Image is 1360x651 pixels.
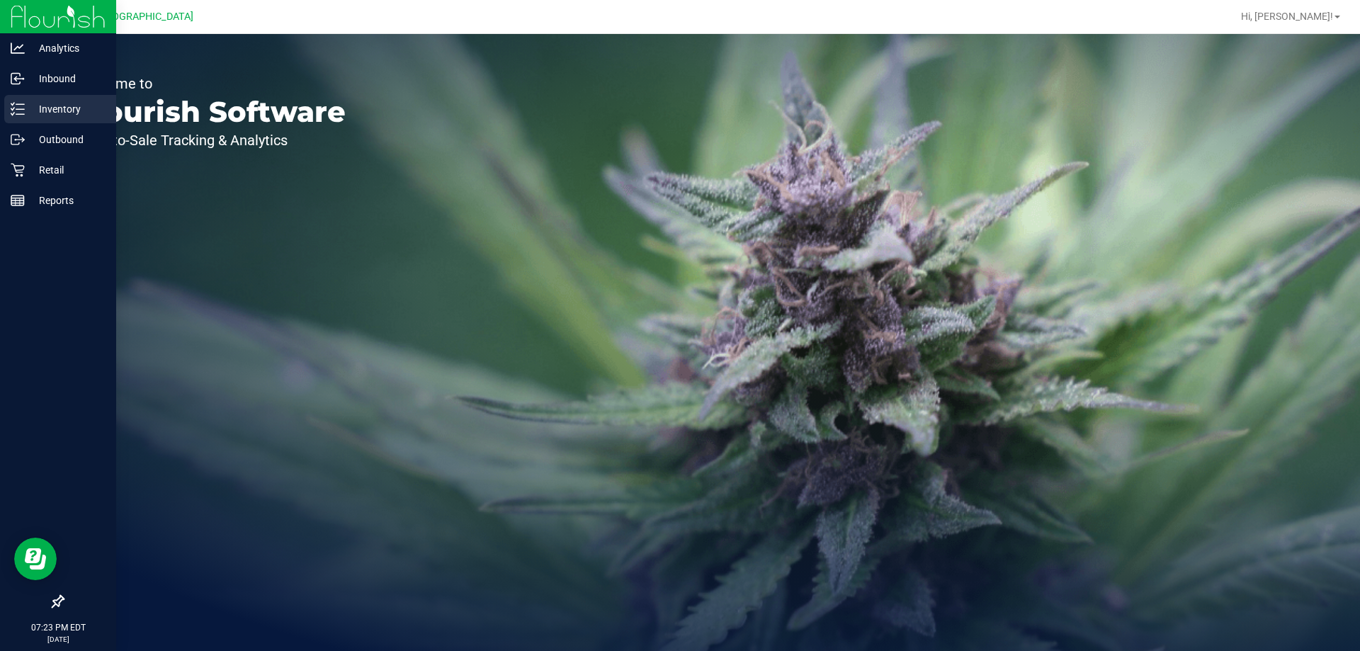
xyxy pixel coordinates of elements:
[11,132,25,147] inline-svg: Outbound
[25,162,110,179] p: Retail
[25,101,110,118] p: Inventory
[6,621,110,634] p: 07:23 PM EDT
[6,634,110,645] p: [DATE]
[11,72,25,86] inline-svg: Inbound
[76,77,346,91] p: Welcome to
[11,41,25,55] inline-svg: Analytics
[76,98,346,126] p: Flourish Software
[76,133,346,147] p: Seed-to-Sale Tracking & Analytics
[14,538,57,580] iframe: Resource center
[1241,11,1333,22] span: Hi, [PERSON_NAME]!
[11,163,25,177] inline-svg: Retail
[25,70,110,87] p: Inbound
[11,193,25,208] inline-svg: Reports
[25,40,110,57] p: Analytics
[25,192,110,209] p: Reports
[96,11,193,23] span: [GEOGRAPHIC_DATA]
[11,102,25,116] inline-svg: Inventory
[25,131,110,148] p: Outbound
